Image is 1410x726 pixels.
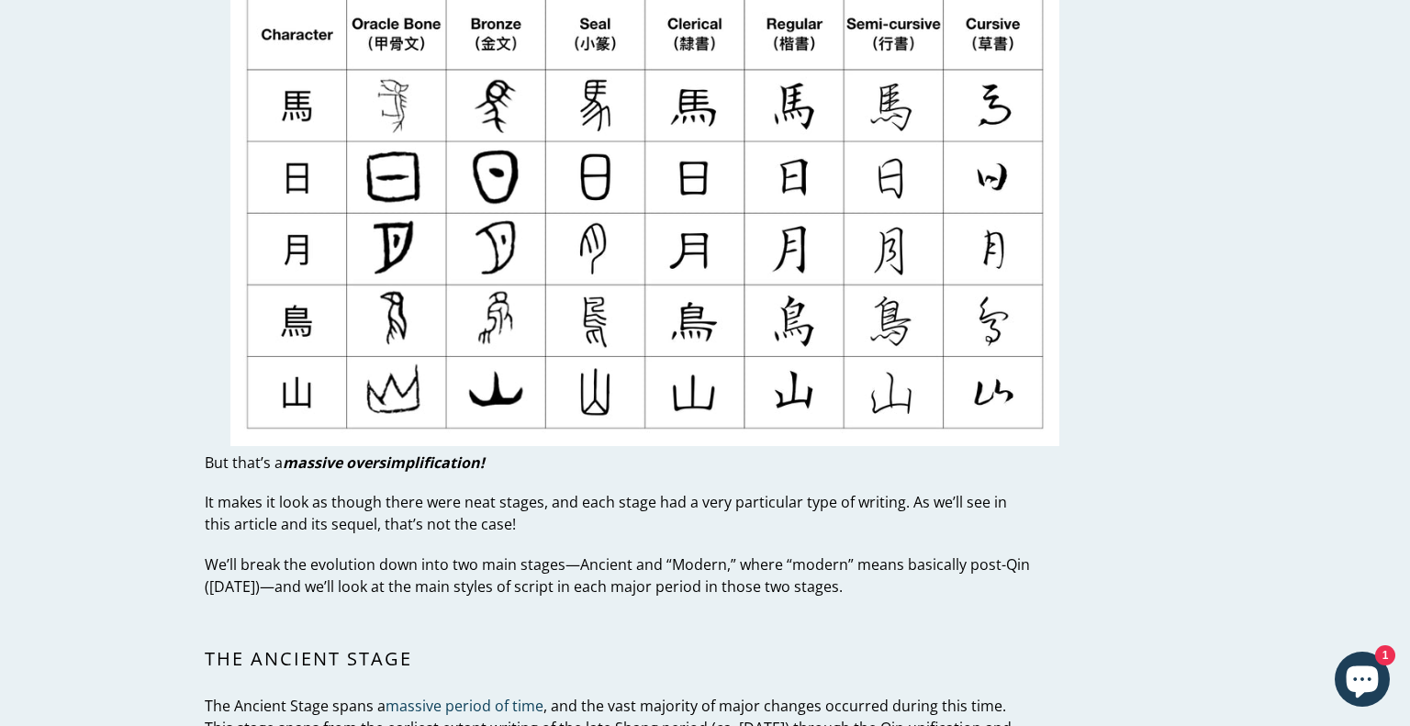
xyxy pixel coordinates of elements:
[283,452,485,473] i: massive oversimplification!
[1329,652,1395,711] inbox-online-store-chat: Shopify online store chat
[205,554,1030,597] span: We’ll break the evolution down into two main stages—Ancient and “Modern,” where “modern” means ba...
[205,646,412,671] span: The Ancient Stage
[386,696,543,717] a: massive period of time
[205,452,283,473] span: But that’s a
[205,492,1007,534] span: It makes it look as though there were neat stages, and each stage had a very particular type of w...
